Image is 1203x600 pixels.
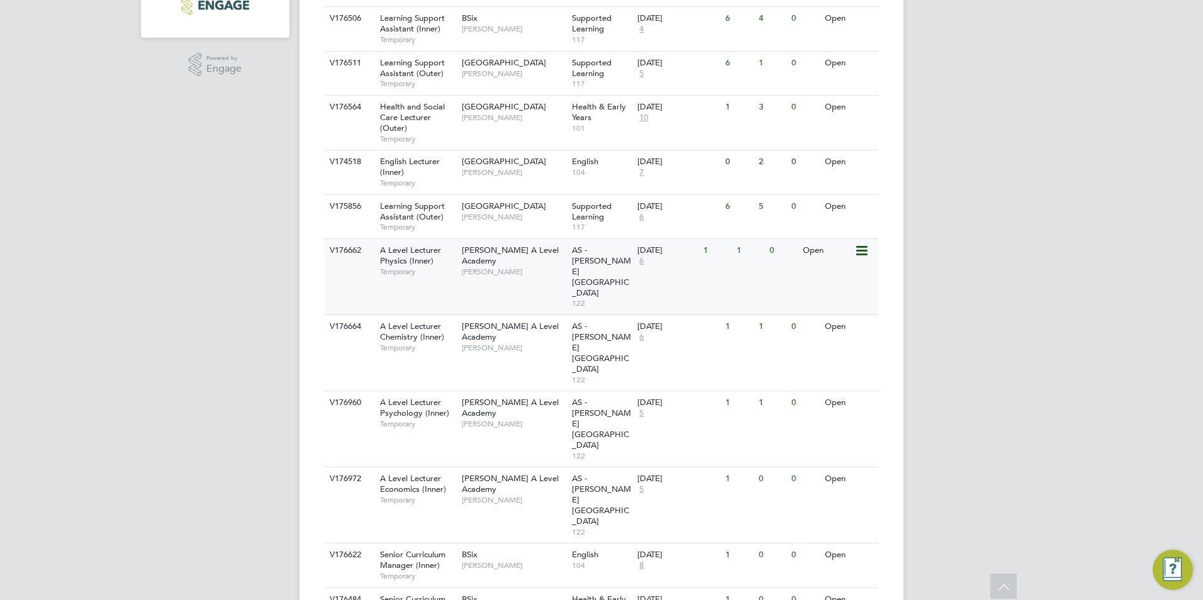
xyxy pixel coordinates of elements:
span: Supported Learning [572,57,612,79]
span: 6 [637,212,646,223]
div: V174518 [327,150,371,174]
span: [PERSON_NAME] [462,212,566,222]
span: 5 [637,69,646,79]
div: 1 [700,239,733,262]
div: 1 [756,315,788,338]
div: 0 [788,391,821,414]
span: 5 [637,408,646,419]
span: [PERSON_NAME] [462,267,566,277]
div: [DATE] [637,157,719,167]
div: 4 [756,7,788,30]
span: AS - [PERSON_NAME][GEOGRAPHIC_DATA] [572,321,631,374]
div: 0 [788,52,821,75]
span: Learning Support Assistant (Outer) [380,57,445,79]
div: V176960 [327,391,371,414]
button: Engage Resource Center [1153,550,1193,590]
span: A Level Lecturer Psychology (Inner) [380,397,449,418]
span: Temporary [380,178,456,188]
span: [PERSON_NAME] [462,113,566,123]
span: [PERSON_NAME] A Level Academy [462,245,559,266]
span: 6 [637,332,646,343]
div: [DATE] [637,102,719,113]
span: 7 [637,167,646,178]
span: Temporary [380,419,456,429]
span: Temporary [380,79,456,89]
div: 6 [722,195,755,218]
span: Temporary [380,35,456,45]
div: V176506 [327,7,371,30]
span: A Level Lecturer Physics (Inner) [380,245,441,266]
span: 101 [572,123,632,133]
div: Open [822,52,876,75]
span: Health & Early Years [572,101,626,123]
span: English [572,549,598,560]
div: 0 [788,315,821,338]
div: 0 [722,150,755,174]
span: 122 [572,375,632,385]
div: 1 [722,96,755,119]
div: [DATE] [637,321,719,332]
div: 2 [756,150,788,174]
span: BSix [462,549,478,560]
span: Health and Social Care Lecturer (Outer) [380,101,445,133]
div: V176564 [327,96,371,119]
span: 122 [572,527,632,537]
div: Open [822,467,876,491]
span: [PERSON_NAME] [462,495,566,505]
span: Learning Support Assistant (Inner) [380,13,445,34]
div: 1 [756,391,788,414]
div: Open [822,195,876,218]
div: Open [822,315,876,338]
span: [GEOGRAPHIC_DATA] [462,101,546,112]
span: [PERSON_NAME] [462,343,566,353]
span: Temporary [380,267,456,277]
span: 104 [572,167,632,177]
div: 0 [766,239,799,262]
span: BSix [462,13,478,23]
div: 0 [788,467,821,491]
div: V176622 [327,543,371,567]
div: 5 [756,195,788,218]
span: 4 [637,24,646,35]
span: Temporary [380,343,456,353]
div: 6 [722,7,755,30]
div: 6 [722,52,755,75]
span: [PERSON_NAME] [462,24,566,34]
span: [PERSON_NAME] A Level Academy [462,321,559,342]
span: A Level Lecturer Economics (Inner) [380,473,446,494]
span: 5 [637,484,646,495]
span: [PERSON_NAME] [462,419,566,429]
div: Open [822,7,876,30]
span: [PERSON_NAME] [462,69,566,79]
span: Powered by [206,53,242,64]
span: [GEOGRAPHIC_DATA] [462,57,546,68]
div: 1 [734,239,766,262]
div: Open [822,150,876,174]
div: 3 [756,96,788,119]
div: 0 [788,7,821,30]
span: 6 [637,256,646,267]
div: Open [800,239,854,262]
div: [DATE] [637,13,719,24]
span: Supported Learning [572,201,612,222]
div: [DATE] [637,245,697,256]
span: 117 [572,222,632,232]
div: Open [822,391,876,414]
div: 1 [722,391,755,414]
div: 0 [788,543,821,567]
span: Engage [206,64,242,74]
span: A Level Lecturer Chemistry (Inner) [380,321,444,342]
div: Open [822,543,876,567]
div: 1 [722,467,755,491]
div: 0 [788,150,821,174]
div: 0 [788,195,821,218]
span: Temporary [380,495,456,505]
span: AS - [PERSON_NAME][GEOGRAPHIC_DATA] [572,397,631,450]
div: [DATE] [637,397,719,408]
span: AS - [PERSON_NAME][GEOGRAPHIC_DATA] [572,245,631,298]
div: V176664 [327,315,371,338]
span: English Lecturer (Inner) [380,156,440,177]
div: 0 [756,543,788,567]
span: 10 [637,113,650,123]
div: [DATE] [637,550,719,560]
